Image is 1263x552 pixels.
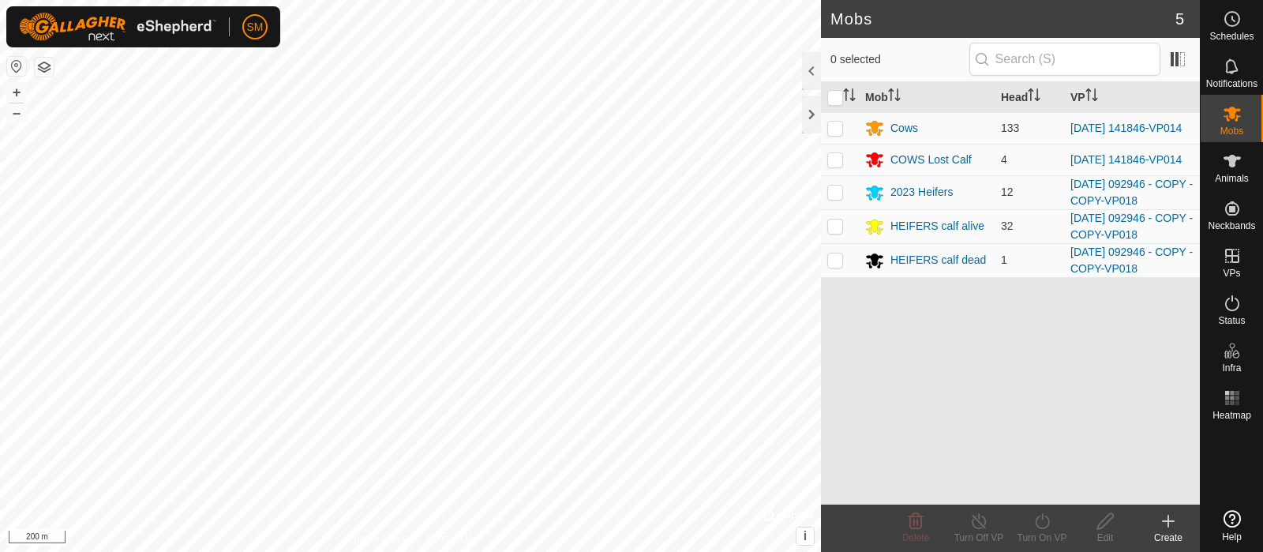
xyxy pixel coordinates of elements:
[1074,531,1137,545] div: Edit
[426,531,473,546] a: Contact Us
[1222,532,1242,542] span: Help
[804,529,807,543] span: i
[1218,316,1245,325] span: Status
[1001,253,1007,266] span: 1
[7,57,26,76] button: Reset Map
[830,9,1175,28] h2: Mobs
[969,43,1160,76] input: Search (S)
[1206,79,1257,88] span: Notifications
[1175,7,1184,31] span: 5
[1208,221,1255,231] span: Neckbands
[1215,174,1249,183] span: Animals
[348,531,407,546] a: Privacy Policy
[1070,153,1182,166] a: [DATE] 141846-VP014
[1209,32,1254,41] span: Schedules
[890,252,986,268] div: HEIFERS calf dead
[890,218,984,235] div: HEIFERS calf alive
[843,91,856,103] p-sorticon: Activate to sort
[1085,91,1098,103] p-sorticon: Activate to sort
[1070,178,1193,207] a: [DATE] 092946 - COPY - COPY-VP018
[796,528,814,545] button: i
[1201,504,1263,548] a: Help
[1070,246,1193,275] a: [DATE] 092946 - COPY - COPY-VP018
[1137,531,1200,545] div: Create
[1001,153,1007,166] span: 4
[1220,126,1243,136] span: Mobs
[7,103,26,122] button: –
[1001,220,1014,232] span: 32
[35,58,54,77] button: Map Layers
[1010,531,1074,545] div: Turn On VP
[890,152,972,168] div: COWS Lost Calf
[888,91,901,103] p-sorticon: Activate to sort
[830,51,969,68] span: 0 selected
[1001,186,1014,198] span: 12
[1064,82,1200,113] th: VP
[890,184,953,201] div: 2023 Heifers
[859,82,995,113] th: Mob
[1070,122,1182,134] a: [DATE] 141846-VP014
[995,82,1064,113] th: Head
[902,532,930,543] span: Delete
[7,83,26,102] button: +
[947,531,1010,545] div: Turn Off VP
[1222,363,1241,373] span: Infra
[1070,212,1193,241] a: [DATE] 092946 - COPY - COPY-VP018
[19,13,216,41] img: Gallagher Logo
[247,19,264,36] span: SM
[1223,268,1240,278] span: VPs
[890,120,918,137] div: Cows
[1001,122,1019,134] span: 133
[1028,91,1040,103] p-sorticon: Activate to sort
[1212,411,1251,420] span: Heatmap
